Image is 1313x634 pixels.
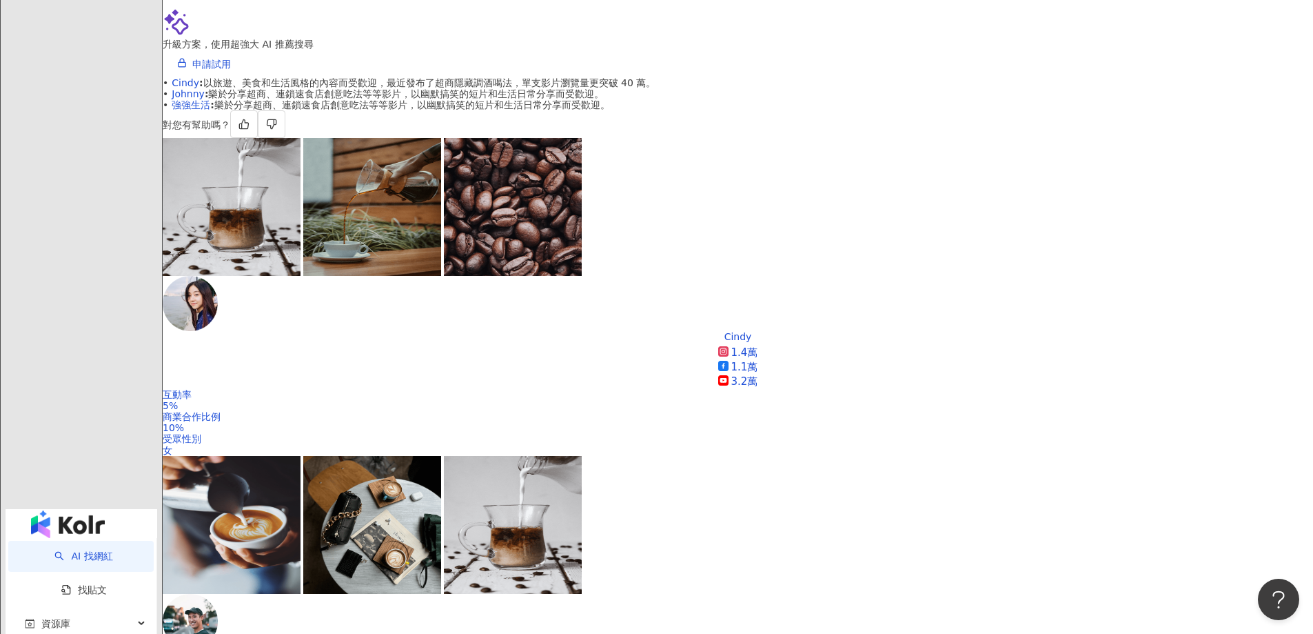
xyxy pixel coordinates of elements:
a: 申請試用 [163,50,245,77]
div: • [163,88,1313,99]
div: 對您有幫助嗎？ [163,110,1313,138]
img: logo [31,511,105,538]
div: 3.2萬 [731,375,758,389]
span: 樂於分享超商、連鎖速食店創意吃法等等影片，以幽默搞笑的短片和生活日常分享而受歡迎。 [172,88,604,99]
div: 升級方案，使用超強大 AI 推薦搜尋 [163,39,1313,50]
img: post-image [444,456,582,594]
div: 1.1萬 [731,360,758,375]
span: 申請試用 [192,59,231,70]
div: 女 [163,445,1313,456]
span: : [210,99,214,110]
iframe: Help Scout Beacon - Open [1258,579,1299,620]
div: • [163,77,1313,88]
img: post-image [303,138,441,276]
a: Cindy [172,77,199,88]
a: searchAI 找網紅 [54,551,112,562]
img: post-image [303,456,441,594]
div: 受眾性別 [163,433,1313,444]
span: : [205,88,209,99]
div: • [163,99,1313,110]
div: 10% [163,422,1313,433]
div: Cindy [724,331,752,342]
span: : [199,77,203,88]
a: Cindy1.4萬1.1萬3.2萬互動率5%商業合作比例10%受眾性別女 [163,331,1313,456]
a: Johnny [172,88,205,99]
span: 以旅遊、美食和生活風格的內容而受歡迎，最近發布了超商隱藏調酒喝法，單支影片瀏覽量更突破 40 萬。 [172,77,655,88]
div: 1.4萬 [731,346,758,360]
a: 強強生活 [172,99,210,110]
img: post-image [163,138,301,276]
img: post-image [444,138,582,276]
a: KOL Avatar [163,276,1313,331]
span: 樂於分享超商、連鎖速食店創意吃法等等影片，以幽默搞笑的短片和生活日常分享而受歡迎。 [172,99,610,110]
img: post-image [163,456,301,594]
div: 商業合作比例 [163,411,1313,422]
div: 5% [163,400,1313,411]
div: 互動率 [163,389,1313,400]
a: 找貼文 [61,584,107,595]
img: KOL Avatar [163,276,218,331]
